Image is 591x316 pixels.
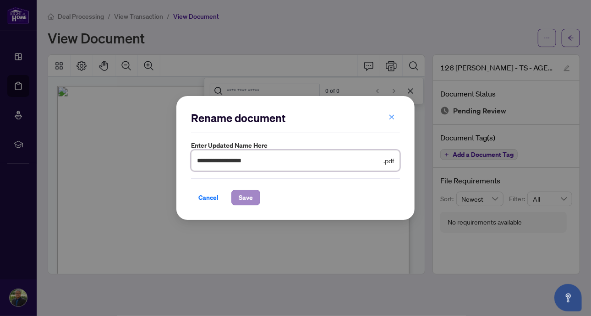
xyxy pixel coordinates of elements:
span: .pdf [383,155,394,166]
h2: Rename document [191,111,400,125]
span: close [389,114,395,120]
span: Cancel [198,190,219,205]
label: Enter updated name here [191,140,400,150]
button: Save [231,190,260,205]
button: Cancel [191,190,226,205]
span: Save [239,190,253,205]
button: Open asap [554,284,582,311]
